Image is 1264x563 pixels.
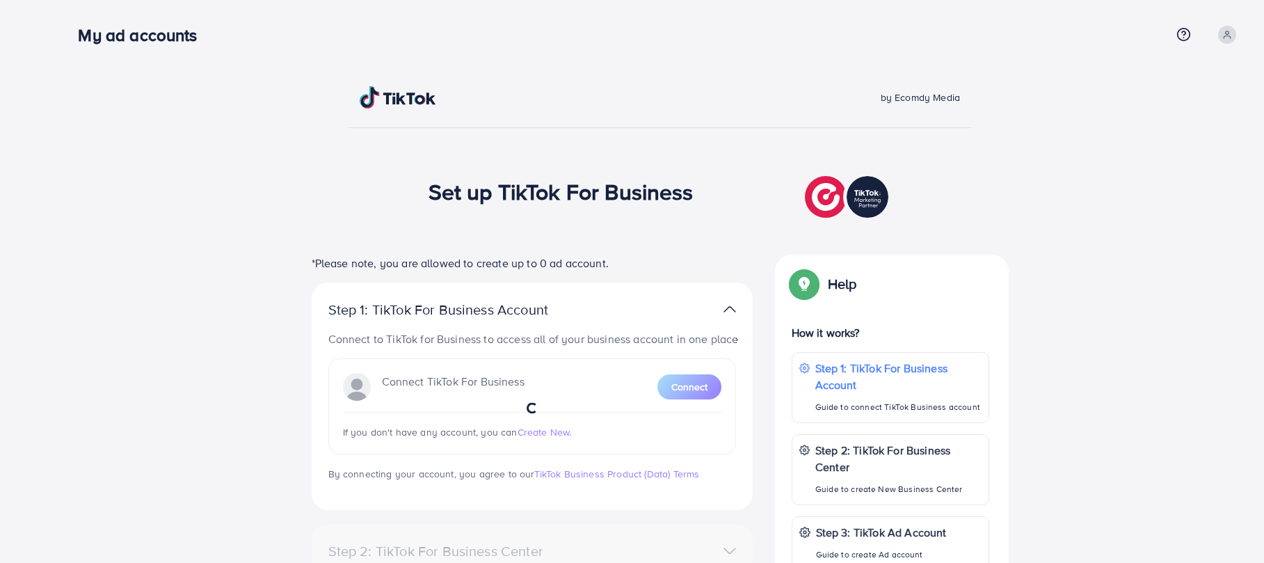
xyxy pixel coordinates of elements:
[312,255,753,271] p: *Please note, you are allowed to create up to 0 ad account.
[723,299,736,319] img: TikTok partner
[816,546,947,563] p: Guide to create Ad account
[328,301,593,318] p: Step 1: TikTok For Business Account
[792,271,817,296] img: Popup guide
[792,324,989,341] p: How it works?
[828,276,857,292] p: Help
[429,178,694,205] h1: Set up TikTok For Business
[815,399,982,415] p: Guide to connect TikTok Business account
[360,86,436,109] img: TikTok
[881,90,960,104] span: by Ecomdy Media
[816,524,947,541] p: Step 3: TikTok Ad Account
[815,481,982,498] p: Guide to create New Business Center
[78,25,208,45] h3: My ad accounts
[815,360,982,393] p: Step 1: TikTok For Business Account
[805,173,892,221] img: TikTok partner
[815,442,982,475] p: Step 2: TikTok For Business Center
